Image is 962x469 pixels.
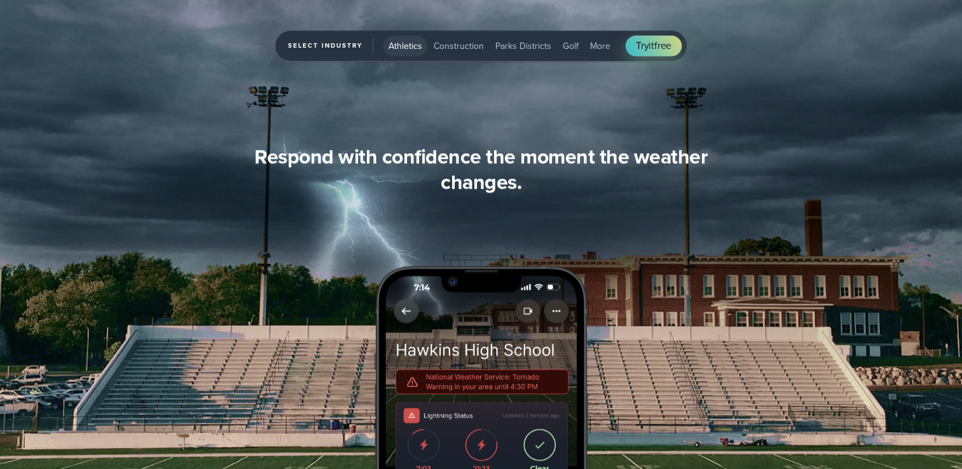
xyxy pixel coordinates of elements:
[590,39,610,53] span: More
[636,38,671,53] span: Try free
[388,39,422,53] span: Athletics
[429,36,489,56] button: Construction
[495,39,551,53] span: Parks Districts
[383,36,427,56] button: Athletics
[649,38,654,53] span: it
[585,36,615,56] button: More
[434,39,484,53] span: Construction
[237,144,725,194] h3: Respond with confidence the moment the weather changes.
[558,36,584,56] button: Golf
[563,39,579,53] span: Golf
[490,36,556,56] button: Parks Districts
[626,36,682,56] a: Tryitfree
[288,38,373,53] span: Select Industry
